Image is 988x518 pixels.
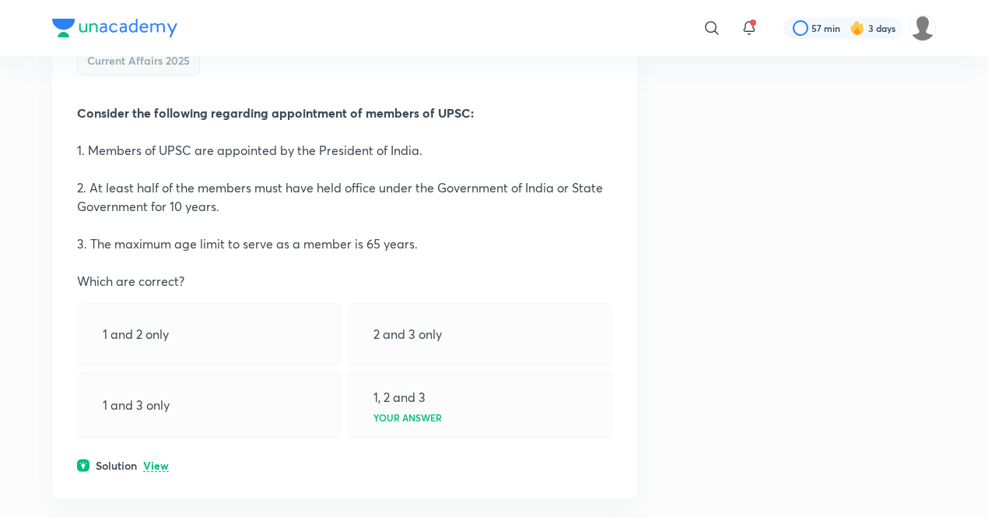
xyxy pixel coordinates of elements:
p: Your answer [373,413,442,422]
p: 1 and 3 only [103,396,170,414]
p: 2. At least half of the members must have held office under the Government of India or State Gove... [77,178,612,216]
h6: Solution [96,457,137,474]
img: streak [850,20,865,36]
img: Gaurav Chauhan [909,15,936,41]
strong: Consider the following regarding appointment of members of UPSC: [77,104,474,121]
p: 3. The maximum age limit to serve as a member is 65 years. [77,234,612,253]
p: 1, 2 and 3 [373,388,426,407]
p: 2 and 3 only [373,325,442,344]
div: Current Affairs 2025 [77,45,200,76]
img: Company Logo [52,19,177,37]
p: 1. Members of UPSC are appointed by the President of India. [77,141,612,160]
p: View [143,460,169,472]
img: solution.svg [77,459,89,472]
p: 1 and 2 only [103,325,169,344]
p: Which are correct? [77,272,612,291]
